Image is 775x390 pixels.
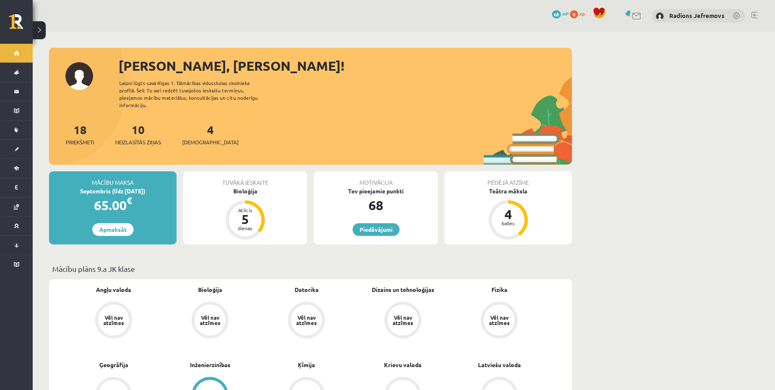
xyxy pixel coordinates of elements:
[119,79,272,109] div: Laipni lūgts savā Rīgas 1. Tālmācības vidusskolas skolnieka profilā. Šeit Tu vari redzēt tuvojošo...
[451,302,547,340] a: Vēl nav atzīmes
[52,263,569,274] p: Mācību plāns 9.a JK klase
[96,285,131,294] a: Angļu valoda
[66,122,94,146] a: 18Priekšmeti
[491,285,507,294] a: Fizika
[656,12,664,20] img: Radions Jefremovs
[570,10,578,18] span: 0
[570,10,589,17] a: 0 xp
[488,315,511,325] div: Vēl nav atzīmes
[496,221,520,226] div: balles
[49,187,176,195] div: Septembris (līdz [DATE])
[314,195,438,215] div: 68
[579,10,585,17] span: xp
[182,122,239,146] a: 4[DEMOGRAPHIC_DATA]
[9,14,33,35] a: Rīgas 1. Tālmācības vidusskola
[372,285,434,294] a: Dizains un tehnoloģijas
[391,315,414,325] div: Vēl nav atzīmes
[99,361,128,369] a: Ģeogrāfija
[65,302,162,340] a: Vēl nav atzīmes
[92,223,134,236] a: Apmaksāt
[314,171,438,187] div: Motivācija
[233,226,257,231] div: dienas
[127,195,132,206] span: €
[669,11,724,20] a: Radions Jefremovs
[478,361,521,369] a: Latviešu valoda
[496,208,520,221] div: 4
[295,285,319,294] a: Datorika
[444,187,572,195] div: Teātra māksla
[66,138,94,146] span: Priekšmeti
[190,361,230,369] a: Inženierzinības
[258,302,355,340] a: Vēl nav atzīmes
[115,122,161,146] a: 10Neizlasītās ziņas
[198,285,222,294] a: Bioloģija
[355,302,451,340] a: Vēl nav atzīmes
[353,223,400,236] a: Piedāvājumi
[102,315,125,325] div: Vēl nav atzīmes
[233,208,257,213] div: Atlicis
[182,138,239,146] span: [DEMOGRAPHIC_DATA]
[444,171,572,187] div: Pēdējā atzīme
[295,315,318,325] div: Vēl nav atzīmes
[314,187,438,195] div: Tev pieejamie punkti
[384,361,422,369] a: Krievu valoda
[183,171,307,187] div: Tuvākā ieskaite
[49,171,176,187] div: Mācību maksa
[183,187,307,195] div: Bioloģija
[298,361,315,369] a: Ķīmija
[562,10,569,17] span: mP
[444,187,572,241] a: Teātra māksla 4 balles
[162,302,258,340] a: Vēl nav atzīmes
[118,56,572,76] div: [PERSON_NAME], [PERSON_NAME]!
[183,187,307,241] a: Bioloģija Atlicis 5 dienas
[552,10,561,18] span: 68
[233,213,257,226] div: 5
[115,138,161,146] span: Neizlasītās ziņas
[49,195,176,215] div: 65.00
[199,315,221,325] div: Vēl nav atzīmes
[552,10,569,17] a: 68 mP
